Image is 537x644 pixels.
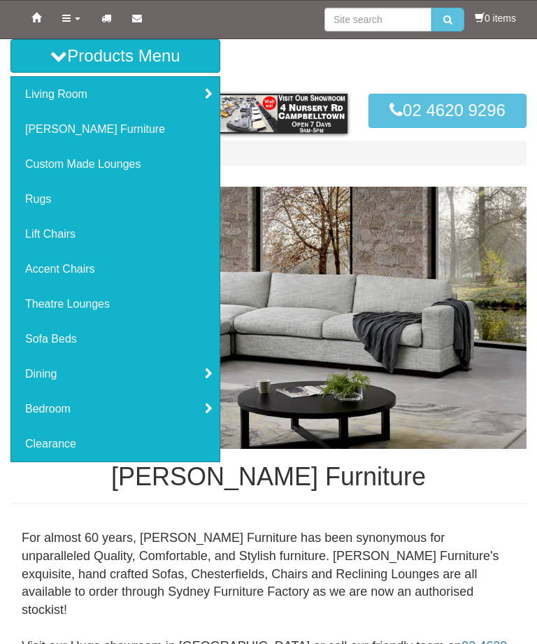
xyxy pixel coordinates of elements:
img: Moran Furniture [10,187,527,449]
a: Lift Chairs [11,217,220,252]
a: Rugs [11,182,220,217]
input: Site search [324,8,431,31]
a: Custom Made Lounges [11,147,220,182]
a: [PERSON_NAME] Furniture [11,112,220,147]
a: Living Room [11,77,220,112]
h1: [PERSON_NAME] Furniture [10,463,527,491]
button: Products Menu [10,39,220,73]
a: Sofa Beds [11,322,220,357]
a: Accent Chairs [11,252,220,287]
a: 02 4620 9296 [368,94,527,127]
li: 0 items [475,11,516,25]
img: showroom.gif [189,94,348,134]
a: Bedroom [11,392,220,427]
a: Theatre Lounges [11,287,220,322]
a: Dining [11,357,220,392]
a: Clearance [11,427,220,461]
